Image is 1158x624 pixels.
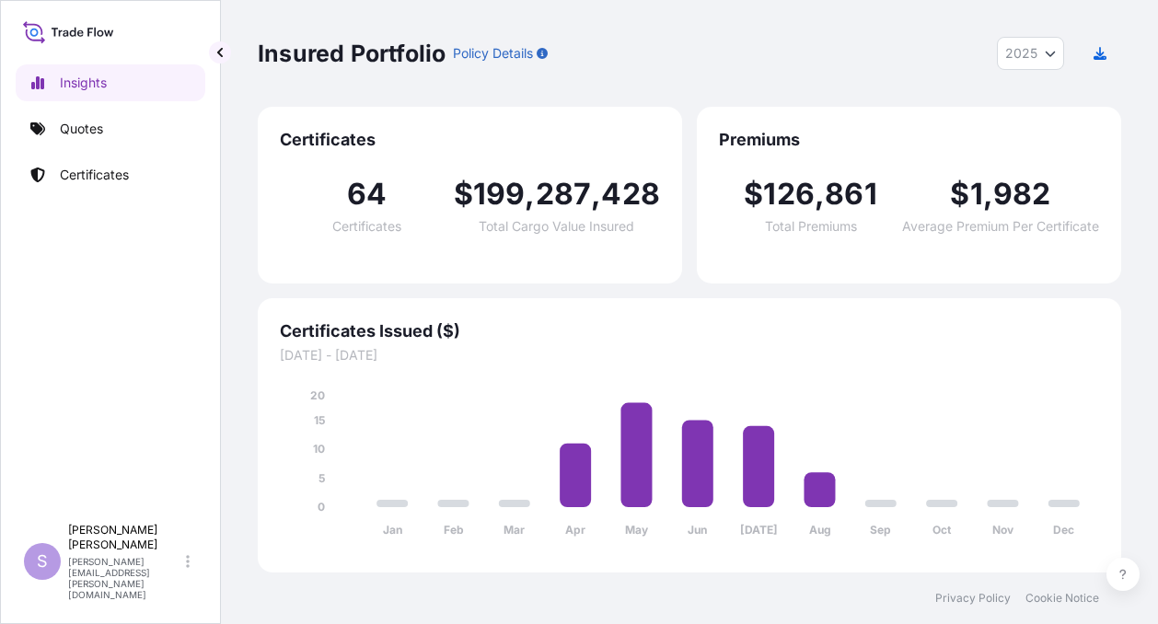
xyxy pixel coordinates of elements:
[318,500,325,514] tspan: 0
[473,179,526,209] span: 199
[280,320,1099,342] span: Certificates Issued ($)
[997,37,1064,70] button: Year Selector
[314,413,325,427] tspan: 15
[444,523,464,537] tspan: Feb
[993,179,1051,209] span: 982
[68,523,182,552] p: [PERSON_NAME] [PERSON_NAME]
[935,591,1011,606] a: Privacy Policy
[950,179,969,209] span: $
[688,523,707,537] tspan: Jun
[970,179,983,209] span: 1
[280,346,1099,364] span: [DATE] - [DATE]
[992,523,1014,537] tspan: Nov
[318,471,325,485] tspan: 5
[60,74,107,92] p: Insights
[504,523,525,537] tspan: Mar
[536,179,592,209] span: 287
[744,179,763,209] span: $
[479,220,634,233] span: Total Cargo Value Insured
[902,220,1099,233] span: Average Premium Per Certificate
[60,166,129,184] p: Certificates
[310,388,325,402] tspan: 20
[932,523,952,537] tspan: Oct
[313,442,325,456] tspan: 10
[740,523,778,537] tspan: [DATE]
[37,552,48,571] span: S
[870,523,891,537] tspan: Sep
[565,523,585,537] tspan: Apr
[809,523,831,537] tspan: Aug
[347,179,387,209] span: 64
[68,556,182,600] p: [PERSON_NAME][EMAIL_ADDRESS][PERSON_NAME][DOMAIN_NAME]
[825,179,877,209] span: 861
[1005,44,1037,63] span: 2025
[719,129,1099,151] span: Premiums
[60,120,103,138] p: Quotes
[601,179,660,209] span: 428
[1025,591,1099,606] a: Cookie Notice
[16,156,205,193] a: Certificates
[258,39,446,68] p: Insured Portfolio
[765,220,857,233] span: Total Premiums
[280,129,660,151] span: Certificates
[1053,523,1074,537] tspan: Dec
[763,179,815,209] span: 126
[454,179,473,209] span: $
[625,523,649,537] tspan: May
[591,179,601,209] span: ,
[383,523,402,537] tspan: Jan
[815,179,825,209] span: ,
[983,179,993,209] span: ,
[16,110,205,147] a: Quotes
[453,44,533,63] p: Policy Details
[16,64,205,101] a: Insights
[332,220,401,233] span: Certificates
[525,179,535,209] span: ,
